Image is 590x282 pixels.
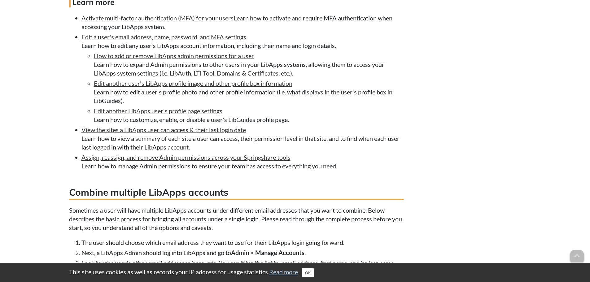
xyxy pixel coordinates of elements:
[69,206,404,232] p: Sometimes a user will have multiple LibApps accounts under different email addresses that you wan...
[81,33,404,124] li: Learn how to edit any user's LibApps account information, including their name and login details.
[302,268,314,277] button: Close
[94,51,404,77] li: Learn how to expand Admin permissions to other users in your LibApps systems, allowing them to ac...
[63,267,527,277] div: This site uses cookies as well as records your IP address for usage statistics.
[94,106,404,124] li: Learn how to customize, enable, or disable a user's LibGuides profile page.
[81,238,404,247] li: The user should choose which email address they want to use for their LibApps login going forward.
[81,258,404,267] li: Look for the user's other email addresses/accounts. You can filter the list by email address, fir...
[94,79,404,105] li: Learn how to edit a user's profile photo and other profile information (i.e. what displays in the...
[69,186,404,200] h3: Combine multiple LibApps accounts
[81,14,392,30] be: Learn how to activate and require MFA authentication when accessing your LibApps system.
[231,249,304,256] strong: Admin > Manage Accounts
[81,154,291,161] a: Assign, reassign, and remove Admin permissions across your Springshare tools
[570,250,584,258] a: arrow_upward
[81,33,246,41] a: Edit a user's email address, name, password, and MFA settings
[94,52,254,59] a: How to add or remove LibApps admin permissions for a user
[81,125,404,151] li: Learn how to view a summary of each site a user can access, their permission level in that site, ...
[81,14,234,22] a: Activate multi-factor authentication (MFA) for your users
[94,80,292,87] a: Edit another user's LibApps profile image and other profile box information
[81,126,246,133] a: View the sites a LibApps user can access & their last login date
[570,250,584,263] span: arrow_upward
[81,248,404,257] li: Next, a LibApps Admin should log into LibApps and go to .
[94,107,222,115] a: Edit another LibApps user's profile page settings
[269,268,298,275] a: Read more
[81,153,404,170] li: Learn how to manage Admin permissions to ensure your team has access to everything you need.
